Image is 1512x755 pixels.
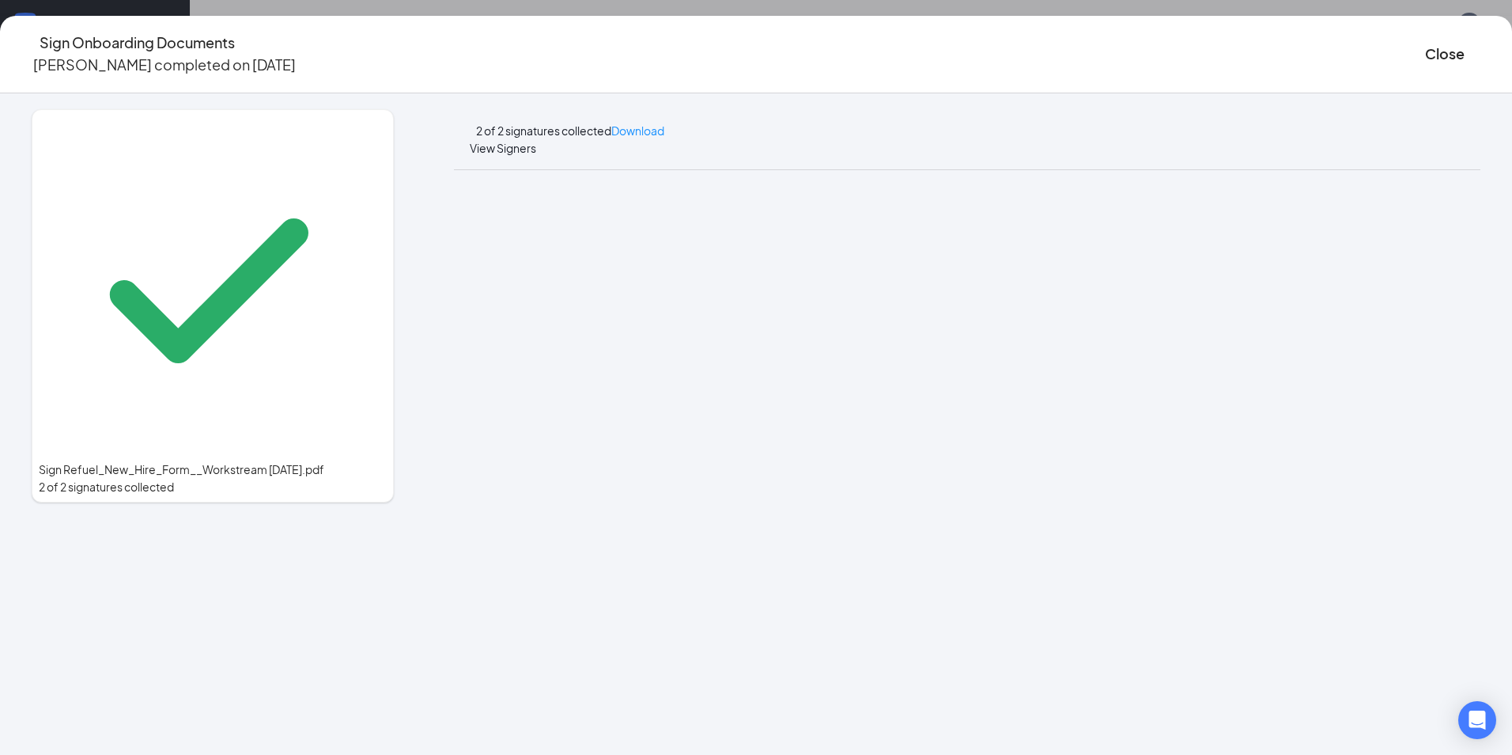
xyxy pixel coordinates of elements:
a: Download [611,122,664,139]
div: 2 of 2 signatures collected [39,478,387,495]
button: Close [1425,43,1465,65]
div: 2 of 2 signatures collected [476,122,611,139]
p: [PERSON_NAME] completed on [DATE] [33,54,296,76]
svg: Checkmark [39,120,379,461]
span: View Signers [470,141,536,155]
span: Sign Refuel_New_Hire_Form__Workstream [DATE].pdf [39,461,387,478]
h4: Sign Onboarding Documents [40,32,235,54]
div: Open Intercom Messenger [1458,701,1496,739]
iframe: Sign Refuel_New_Hire_Form__Workstream 4.5.25.pdf [454,170,1480,755]
span: Download [611,123,664,138]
